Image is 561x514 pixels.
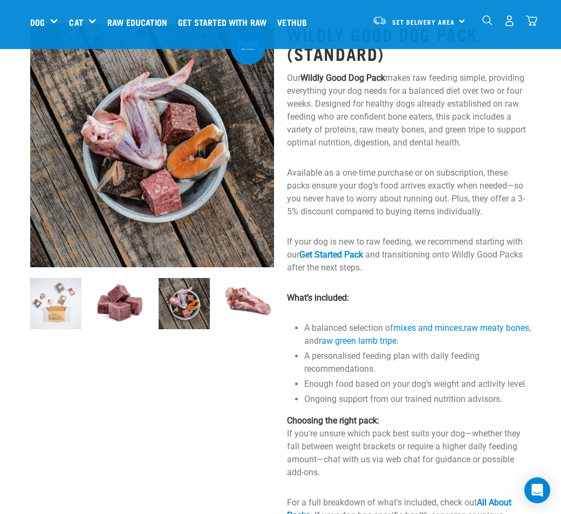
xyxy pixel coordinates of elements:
p: Available as a one-time purchase or on subscription, these packs ensure your dog’s food arrives e... [287,166,531,218]
li: A personalised feeding plan with daily feeding recommendations. [304,350,531,376]
a: raw meaty bones [464,323,529,333]
img: user.png [504,15,515,26]
a: Dog [30,16,45,29]
a: Raw Education [105,1,175,44]
a: Get started with Raw [175,1,275,44]
span: Set Delivery Area [392,20,455,24]
li: Enough food based on your dog’s weight and activity level. [304,378,531,391]
img: Assortment of Raw Essentials Ingredients Including, Salmon Fillet, Cubed Beef And Tripe, Turkey W... [159,278,210,329]
img: home-icon@2x.png [526,15,537,26]
div: Open Intercom Messenger [524,477,550,503]
a: raw green lamb tripe [319,336,396,346]
a: Get Started Pack [299,249,363,260]
a: Cat [69,16,83,29]
p: If you're unsure which pack best suits your dog—whether they fall between weight brackets or requ... [287,414,531,479]
a: Vethub [275,1,315,44]
p: If your dog is new to raw feeding, we recommend starting with our and transitioning onto Wildly G... [287,235,531,274]
p: Our makes raw feeding simple, providing everything your dog needs for a balanced diet over two or... [287,72,531,149]
a: mixes and minces [393,323,462,333]
img: 1205 Veal Brisket 1pp 01 [223,278,274,329]
strong: What’s included: [287,293,349,303]
strong: Wildly Good Dog Pack [300,73,385,83]
img: home-icon-1@2x.png [482,15,492,25]
strong: Choosing the right pack: [287,415,379,426]
img: van-moving.png [372,16,387,25]
img: Dog 0 2sec [30,278,81,329]
li: A balanced selection of , , and . [304,322,531,348]
img: Cubes [94,278,146,329]
li: Ongoing support from our trained nutrition advisors. [304,393,531,406]
img: Assortment of Raw Essentials Ingredients Including, Salmon Fillet, Cubed Beef And Tripe, Turkey W... [30,24,274,267]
